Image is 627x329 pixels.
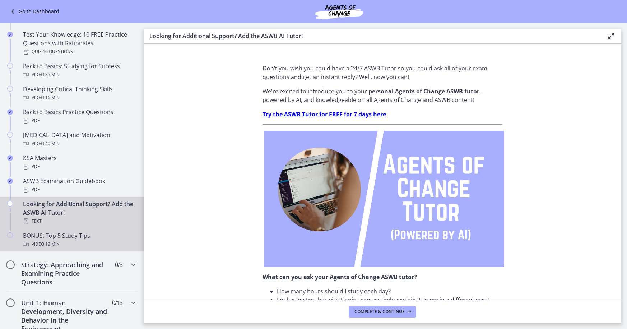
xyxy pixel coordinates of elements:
[23,200,135,226] div: Looking for Additional Support? Add the ASWB AI Tutor!
[23,177,135,194] div: ASWB Examination Guidebook
[368,87,479,95] strong: personal Agents of Change ASWB tutor
[23,62,135,79] div: Back to Basics: Studying for Success
[9,7,59,16] a: Go to Dashboard
[263,87,502,104] p: We're excited to introduce you to your , powered by AI, and knowledgeable on all Agents of Change...
[264,131,504,267] img: Agents_of_Change_Tutor.png
[7,155,13,161] i: Completed
[263,64,502,81] p: Don’t you wish you could have a 24/7 ASWB Tutor so you could ask all of your exam questions and g...
[21,260,109,286] h2: Strategy: Approaching and Examining Practice Questions
[44,93,60,102] span: · 16 min
[112,298,122,307] span: 0 / 13
[7,109,13,115] i: Completed
[23,85,135,102] div: Developing Critical Thinking Skills
[354,309,405,315] span: Complete & continue
[23,93,135,102] div: Video
[296,3,382,20] img: Agents of Change Social Work Test Prep
[149,32,595,40] h3: Looking for Additional Support? Add the ASWB AI Tutor!
[263,273,417,281] strong: What can you ask your Agents of Change ASWB tutor?
[263,110,386,118] a: Try the ASWB Tutor for FREE for 7 days here
[44,139,60,148] span: · 40 min
[42,47,73,56] span: · 10 Questions
[23,30,135,56] div: Test Your Knowledge: 10 FREE Practice Questions with Rationales
[7,32,13,37] i: Completed
[23,154,135,171] div: KSA Masters
[23,162,135,171] div: PDF
[23,131,135,148] div: [MEDICAL_DATA] and Motivation
[277,296,502,304] li: I'm having trouble with [topic], can you help explain it to me in a different way?
[23,47,135,56] div: Quiz
[23,185,135,194] div: PDF
[349,306,416,318] button: Complete & continue
[44,70,60,79] span: · 35 min
[115,260,122,269] span: 0 / 3
[23,231,135,249] div: BONUS: Top 5 Study Tips
[23,116,135,125] div: PDF
[23,240,135,249] div: Video
[23,217,135,226] div: Text
[277,287,502,296] li: How many hours should I study each day?
[23,139,135,148] div: Video
[7,178,13,184] i: Completed
[23,108,135,125] div: Back to Basics Practice Questions
[44,240,60,249] span: · 18 min
[23,70,135,79] div: Video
